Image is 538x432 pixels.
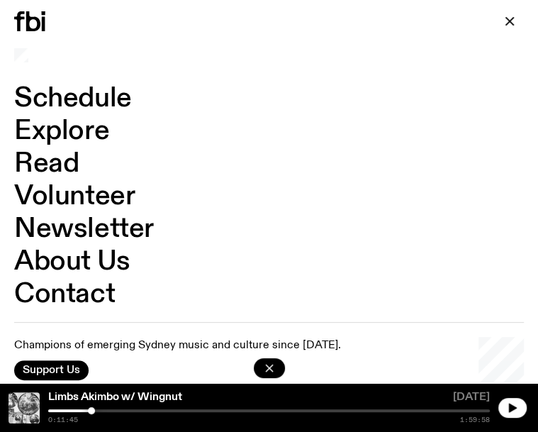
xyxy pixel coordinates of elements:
[14,360,89,380] button: Support Us
[14,118,109,145] a: Explore
[14,85,132,112] a: Schedule
[48,416,78,423] span: 0:11:45
[14,248,130,275] a: About Us
[14,183,135,210] a: Volunteer
[48,392,182,403] a: Limbs Akimbo w/ Wingnut
[460,416,490,423] span: 1:59:58
[23,364,80,377] span: Support Us
[14,281,115,308] a: Contact
[14,150,79,177] a: Read
[14,216,154,243] a: Newsletter
[453,392,490,406] span: [DATE]
[9,392,40,423] img: Image from 'Domebooks: Reflecting on Domebook 2' by Lloyd Kahn
[14,339,341,353] p: Champions of emerging Sydney music and culture since [DATE].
